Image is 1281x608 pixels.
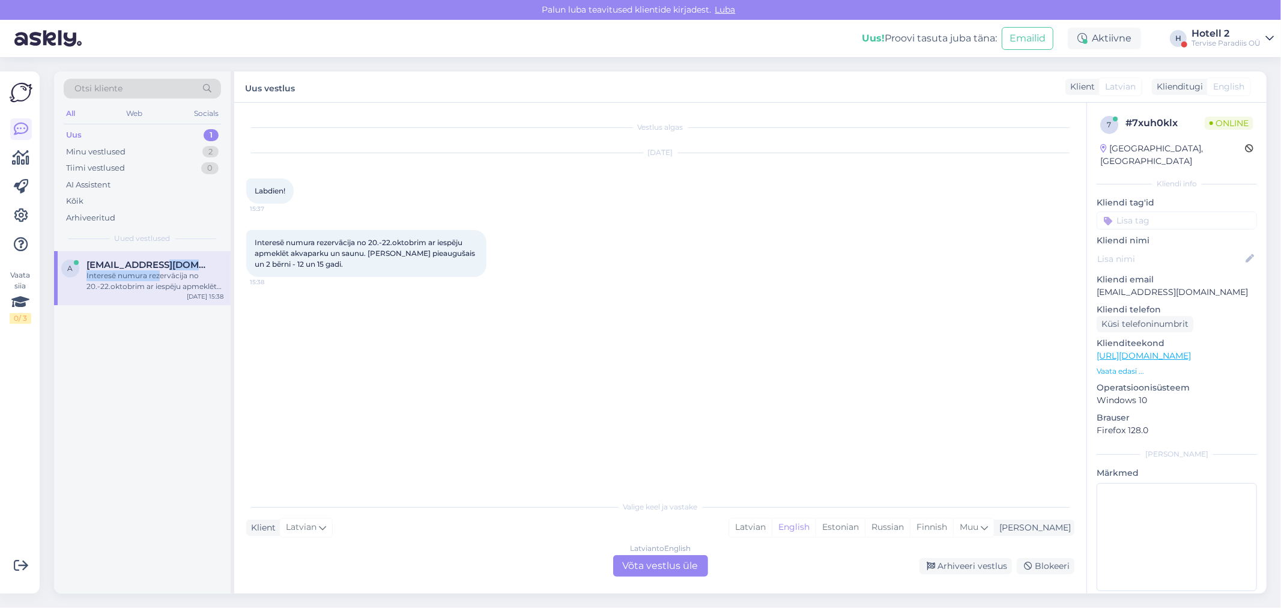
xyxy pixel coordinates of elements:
[187,292,223,301] div: [DATE] 15:38
[1205,117,1253,130] span: Online
[246,122,1074,133] div: Vestlus algas
[865,518,910,537] div: Russian
[202,146,219,158] div: 2
[1097,337,1257,350] p: Klienditeekond
[246,147,1074,158] div: [DATE]
[729,518,772,537] div: Latvian
[246,521,276,534] div: Klient
[862,32,885,44] b: Uus!
[250,204,295,213] span: 15:37
[246,502,1074,512] div: Valige keel ja vastake
[74,82,123,95] span: Otsi kliente
[1097,234,1257,247] p: Kliendi nimi
[1097,286,1257,299] p: [EMAIL_ADDRESS][DOMAIN_NAME]
[10,81,32,104] img: Askly Logo
[66,162,125,174] div: Tiimi vestlused
[255,186,285,195] span: Labdien!
[1097,449,1257,460] div: [PERSON_NAME]
[1152,81,1203,93] div: Klienditugi
[1097,178,1257,189] div: Kliendi info
[204,129,219,141] div: 1
[1002,27,1053,50] button: Emailid
[86,270,223,292] div: Interesē numura rezervācija no 20.-22.oktobrim ar iespēju apmeklēt akvaparku un saunu. [PERSON_NA...
[255,238,477,269] span: Interesē numura rezervācija no 20.-22.oktobrim ar iespēju apmeklēt akvaparku un saunu. [PERSON_NA...
[1097,350,1191,361] a: [URL][DOMAIN_NAME]
[816,518,865,537] div: Estonian
[1065,81,1095,93] div: Klient
[1097,467,1257,479] p: Märkmed
[1192,38,1261,48] div: Tervise Paradiis OÜ
[286,521,316,534] span: Latvian
[192,106,221,121] div: Socials
[1125,116,1205,130] div: # 7xuh0klx
[1068,28,1141,49] div: Aktiivne
[1097,366,1257,377] p: Vaata edasi ...
[86,260,211,270] span: agnese.vasaraudze@gmail.com
[1097,394,1257,407] p: Windows 10
[1100,142,1245,168] div: [GEOGRAPHIC_DATA], [GEOGRAPHIC_DATA]
[1097,412,1257,424] p: Brauser
[960,521,978,532] span: Muu
[250,278,295,287] span: 15:38
[910,518,953,537] div: Finnish
[995,521,1071,534] div: [PERSON_NAME]
[68,264,73,273] span: a
[1105,81,1136,93] span: Latvian
[1017,558,1074,574] div: Blokeeri
[245,79,295,95] label: Uus vestlus
[201,162,219,174] div: 0
[1192,29,1274,48] a: Hotell 2Tervise Paradiis OÜ
[1097,211,1257,230] input: Lisa tag
[10,313,31,324] div: 0 / 3
[1097,273,1257,286] p: Kliendi email
[115,233,171,244] span: Uued vestlused
[66,212,115,224] div: Arhiveeritud
[66,146,126,158] div: Minu vestlused
[1097,316,1193,332] div: Küsi telefoninumbrit
[1213,81,1244,93] span: English
[712,4,739,15] span: Luba
[1170,30,1187,47] div: H
[1192,29,1261,38] div: Hotell 2
[772,518,816,537] div: English
[64,106,77,121] div: All
[613,555,708,577] div: Võta vestlus üle
[1097,303,1257,316] p: Kliendi telefon
[1097,382,1257,394] p: Operatsioonisüsteem
[10,270,31,324] div: Vaata siia
[919,558,1012,574] div: Arhiveeri vestlus
[66,195,83,207] div: Kõik
[1097,196,1257,209] p: Kliendi tag'id
[1097,424,1257,437] p: Firefox 128.0
[124,106,145,121] div: Web
[862,31,997,46] div: Proovi tasuta juba täna:
[66,179,111,191] div: AI Assistent
[630,543,691,554] div: Latvian to English
[1097,252,1243,266] input: Lisa nimi
[1107,120,1112,129] span: 7
[66,129,82,141] div: Uus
